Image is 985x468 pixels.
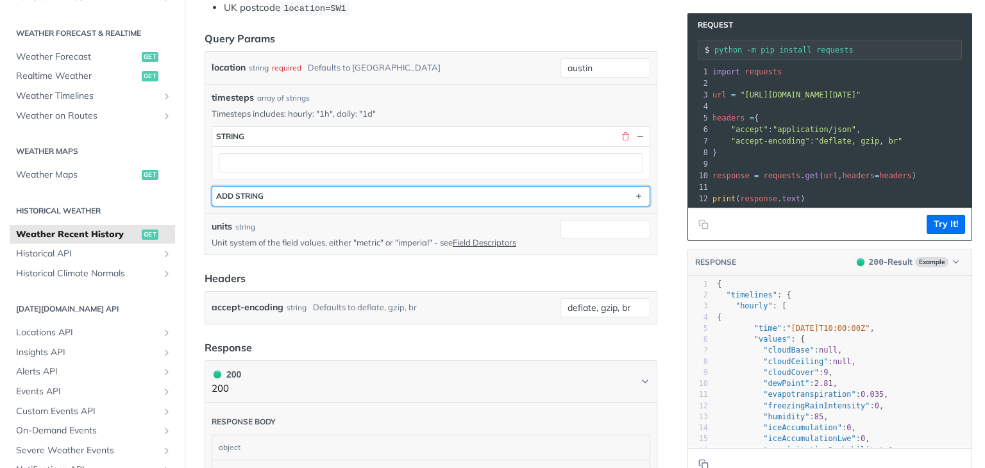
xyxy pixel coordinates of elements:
[205,340,252,355] div: Response
[927,215,965,234] button: Try It!
[717,390,888,399] span: : ,
[634,131,646,142] button: Hide
[869,256,913,269] div: - Result
[688,89,710,101] div: 3
[717,324,875,333] span: : ,
[857,258,864,266] span: 200
[763,390,856,399] span: "evapotranspiration"
[717,379,838,388] span: : ,
[717,346,842,355] span: : ,
[688,389,708,400] div: 11
[10,87,175,106] a: Weather TimelinesShow subpages for Weather Timelines
[712,67,740,76] span: import
[763,446,884,455] span: "precipitationProbability"
[782,194,800,203] span: text
[712,137,902,146] span: :
[162,406,172,417] button: Show subpages for Custom Events API
[712,113,745,122] span: headers
[688,147,710,158] div: 8
[861,390,884,399] span: 0.035
[814,379,833,388] span: 2.81
[712,125,861,134] span: : ,
[16,405,158,418] span: Custom Events API
[875,401,879,410] span: 0
[740,194,777,203] span: response
[10,67,175,86] a: Realtime Weatherget
[16,70,139,83] span: Realtime Weather
[763,357,828,366] span: "cloudCeiling"
[16,90,158,103] span: Weather Timelines
[212,417,276,427] div: Response body
[688,367,708,378] div: 9
[688,312,708,323] div: 4
[688,279,708,290] div: 1
[688,181,710,193] div: 11
[162,367,172,377] button: Show subpages for Alerts API
[214,371,221,378] span: 200
[212,108,650,119] p: Timesteps includes: hourly: "1h", daily: "1d"
[162,446,172,456] button: Show subpages for Severe Weather Events
[10,323,175,342] a: Locations APIShow subpages for Locations API
[224,1,657,15] li: UK postcode
[16,444,158,457] span: Severe Weather Events
[786,324,870,333] span: "[DATE]T10:00:00Z"
[823,171,838,180] span: url
[235,221,255,233] div: string
[16,228,139,241] span: Weather Recent History
[308,58,441,77] div: Defaults to [GEOGRAPHIC_DATA]
[640,376,650,387] svg: Chevron
[257,92,310,104] div: array of strings
[736,301,773,310] span: "hourly"
[763,346,814,355] span: "cloudBase"
[764,171,801,180] span: requests
[313,298,417,317] div: Defaults to deflate, gzip, br
[861,434,865,443] span: 0
[212,435,646,460] div: object
[717,301,786,310] span: : [
[691,20,733,30] span: Request
[453,237,516,247] a: Field Descriptors
[688,356,708,367] div: 8
[688,290,708,301] div: 2
[763,379,809,388] span: "dewPoint"
[212,298,283,317] label: accept-encoding
[717,290,791,299] span: : {
[10,205,175,217] h2: Historical Weather
[162,91,172,101] button: Show subpages for Weather Timelines
[16,169,139,181] span: Weather Maps
[695,256,737,269] button: RESPONSE
[688,433,708,444] div: 15
[10,165,175,185] a: Weather Mapsget
[688,193,710,205] div: 12
[688,445,708,456] div: 16
[750,113,754,122] span: =
[712,171,750,180] span: response
[142,230,158,240] span: get
[688,170,710,181] div: 10
[819,346,838,355] span: null
[142,71,158,81] span: get
[212,91,254,104] span: timesteps
[212,237,555,248] p: Unit system of the field values, either "metric" or "imperial" - see
[717,434,870,443] span: : ,
[212,220,232,233] label: units
[142,52,158,62] span: get
[717,280,721,288] span: {
[731,137,810,146] span: "accept-encoding"
[688,101,710,112] div: 4
[10,244,175,263] a: Historical APIShow subpages for Historical API
[10,441,175,460] a: Severe Weather EventsShow subpages for Severe Weather Events
[842,171,875,180] span: headers
[695,215,712,234] button: Copy to clipboard
[212,367,650,396] button: 200 200200
[16,385,158,398] span: Events API
[688,412,708,422] div: 13
[688,158,710,170] div: 9
[212,58,246,77] label: location
[717,412,829,421] span: : ,
[850,256,965,269] button: 200200-ResultExample
[754,324,782,333] span: "time"
[272,58,301,77] div: required
[16,365,158,378] span: Alerts API
[888,446,893,455] span: 0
